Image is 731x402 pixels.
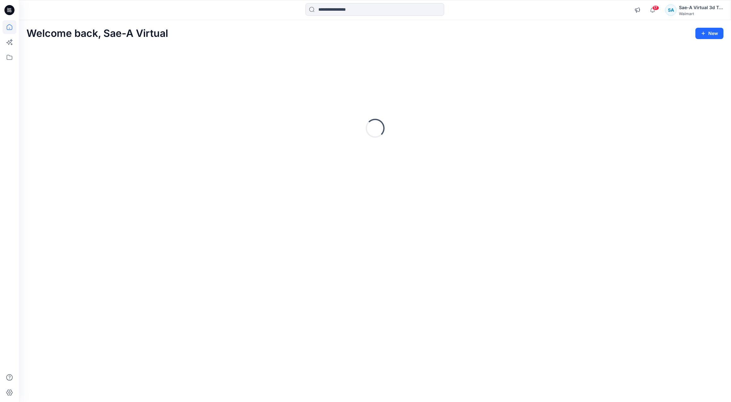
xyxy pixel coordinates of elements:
span: 17 [652,5,659,10]
h2: Welcome back, Sae-A Virtual [26,28,168,39]
div: Sae-A Virtual 3d Team [679,4,723,11]
div: Walmart [679,11,723,16]
button: New [695,28,723,39]
div: SA [665,4,676,16]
